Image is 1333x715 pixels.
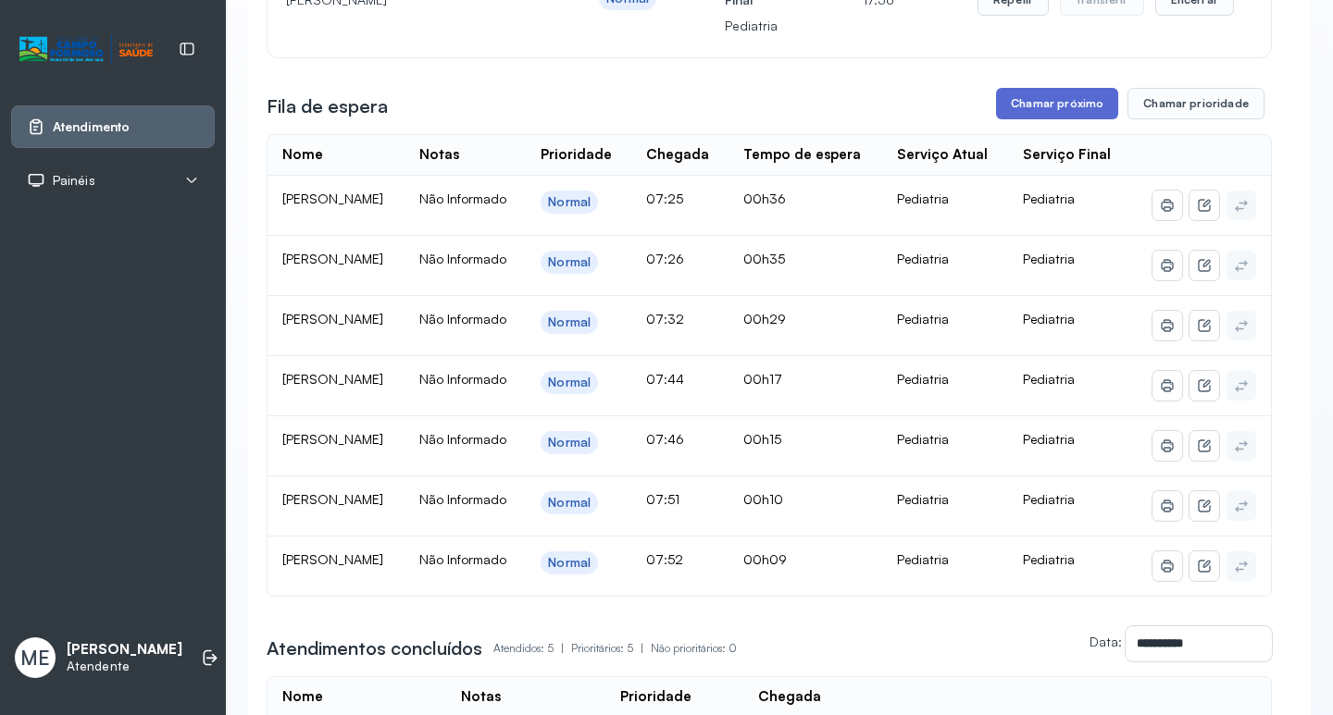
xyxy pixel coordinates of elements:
span: Pediatria [1023,311,1075,327]
span: Atendimento [53,119,130,135]
span: 00h15 [743,431,781,447]
span: | [641,641,643,655]
span: 07:25 [646,191,683,206]
span: [PERSON_NAME] [282,191,383,206]
div: Pediatria [897,191,993,207]
label: Data: [1090,634,1122,649]
span: 00h17 [743,371,782,387]
div: Prioridade [541,146,612,164]
div: Normal [548,495,591,511]
span: 00h35 [743,251,785,266]
p: Pediatria [725,13,800,39]
span: Pediatria [1023,491,1075,507]
div: Normal [548,314,591,330]
p: [PERSON_NAME] [67,641,182,659]
div: Pediatria [897,251,993,267]
div: Normal [548,194,591,210]
h3: Atendimentos concluídos [267,635,482,661]
span: 07:26 [646,251,684,266]
span: Pediatria [1023,251,1075,266]
div: Normal [548,435,591,450]
div: Nome [282,146,323,164]
span: [PERSON_NAME] [282,371,383,387]
div: Pediatria [897,431,993,448]
div: Pediatria [897,491,993,508]
span: 00h09 [743,551,787,567]
span: 07:44 [646,371,684,387]
span: Não Informado [419,371,506,387]
div: Pediatria [897,311,993,327]
div: Chegada [758,688,821,706]
span: [PERSON_NAME] [282,311,383,327]
span: Não Informado [419,191,506,206]
span: 07:46 [646,431,684,447]
div: Serviço Atual [897,146,988,164]
span: 00h10 [743,491,783,507]
img: Logotipo do estabelecimento [19,34,153,65]
span: Não Informado [419,491,506,507]
div: Normal [548,375,591,390]
p: Atendente [67,659,182,674]
span: 00h29 [743,311,786,327]
span: | [561,641,564,655]
span: 07:51 [646,491,679,507]
span: Pediatria [1023,371,1075,387]
span: Pediatria [1023,431,1075,447]
span: Pediatria [1023,191,1075,206]
span: Pediatria [1023,551,1075,567]
div: Nome [282,688,323,706]
div: Normal [548,254,591,270]
span: 00h36 [743,191,786,206]
p: Atendidos: 5 [493,635,571,661]
div: Chegada [646,146,709,164]
span: 07:52 [646,551,683,567]
span: Não Informado [419,251,506,266]
span: Não Informado [419,431,506,447]
div: Pediatria [897,371,993,388]
span: Painéis [53,173,95,189]
span: [PERSON_NAME] [282,251,383,266]
div: Notas [461,688,501,706]
span: Não Informado [419,551,506,567]
button: Chamar prioridade [1127,88,1264,119]
span: [PERSON_NAME] [282,431,383,447]
h3: Fila de espera [267,93,388,119]
div: Tempo de espera [743,146,861,164]
div: Prioridade [620,688,691,706]
span: 07:32 [646,311,684,327]
div: Serviço Final [1023,146,1111,164]
p: Prioritários: 5 [571,635,651,661]
p: Não prioritários: 0 [651,635,737,661]
span: [PERSON_NAME] [282,551,383,567]
div: Pediatria [897,551,993,568]
a: Atendimento [27,117,199,136]
span: [PERSON_NAME] [282,491,383,507]
button: Chamar próximo [996,88,1118,119]
div: Normal [548,555,591,571]
span: Não Informado [419,311,506,327]
div: Notas [419,146,459,164]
